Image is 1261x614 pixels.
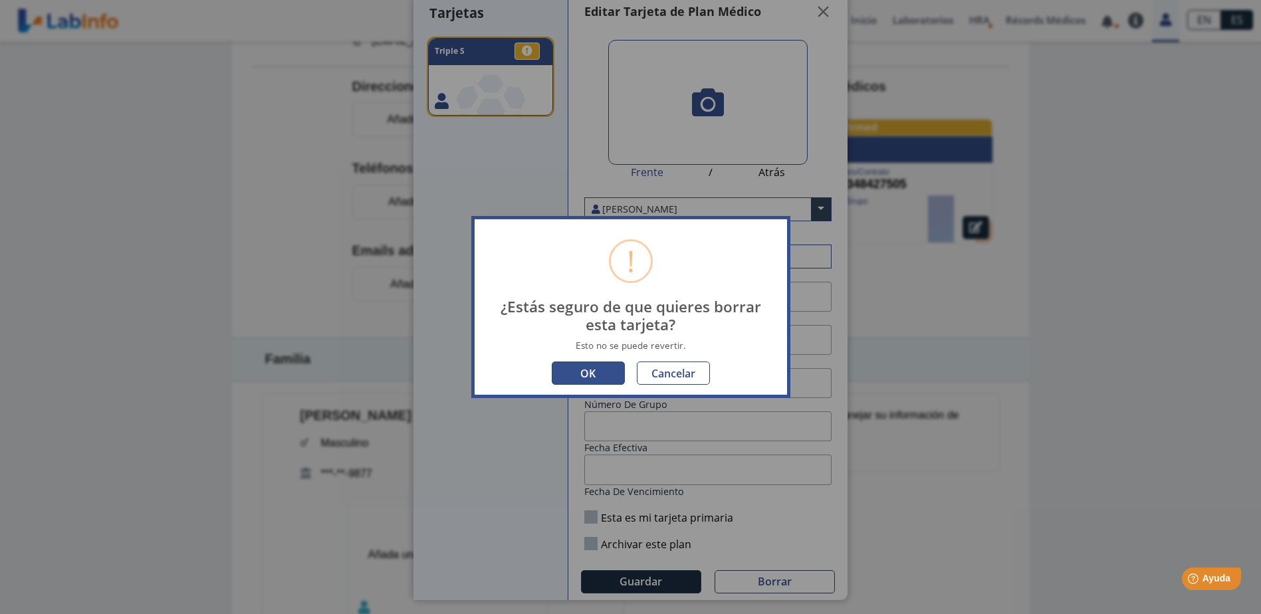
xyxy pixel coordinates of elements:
[1143,562,1246,599] iframe: Help widget launcher
[627,241,635,281] div: !
[499,340,762,352] div: Esto no se puede revertir.
[637,361,710,385] button: Cancelar
[499,298,762,334] h2: ¿Estás seguro de que quieres borrar esta tarjeta?
[552,361,625,385] button: OK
